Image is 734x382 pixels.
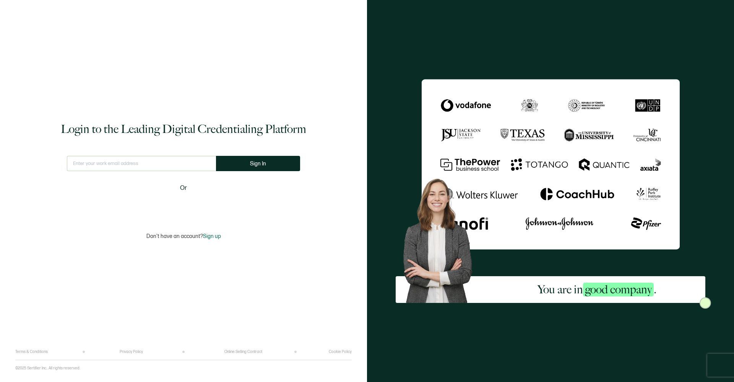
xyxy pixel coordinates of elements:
span: Sign up [203,233,221,240]
iframe: Sign in with Google Button [136,198,231,215]
button: Sign In [216,156,300,171]
input: Enter your work email address [67,156,216,171]
span: Sign In [250,161,266,167]
h2: You are in . [538,282,656,297]
a: Cookie Policy [329,350,352,354]
a: Privacy Policy [120,350,143,354]
p: ©2025 Sertifier Inc.. All rights reserved. [15,366,80,371]
p: Don't have an account? [146,233,221,240]
h1: Login to the Leading Digital Credentialing Platform [61,121,306,137]
a: Online Selling Contract [224,350,262,354]
img: Sertifier Login [700,297,711,309]
img: Sertifier Login - You are in <span class="strong-h">good company</span>. Hero [396,172,489,303]
span: Or [180,183,187,193]
img: Sertifier Login - You are in <span class="strong-h">good company</span>. [422,79,680,249]
a: Terms & Conditions [15,350,48,354]
div: Sign in with Google. Opens in new tab [140,198,227,215]
span: good company [583,283,654,296]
